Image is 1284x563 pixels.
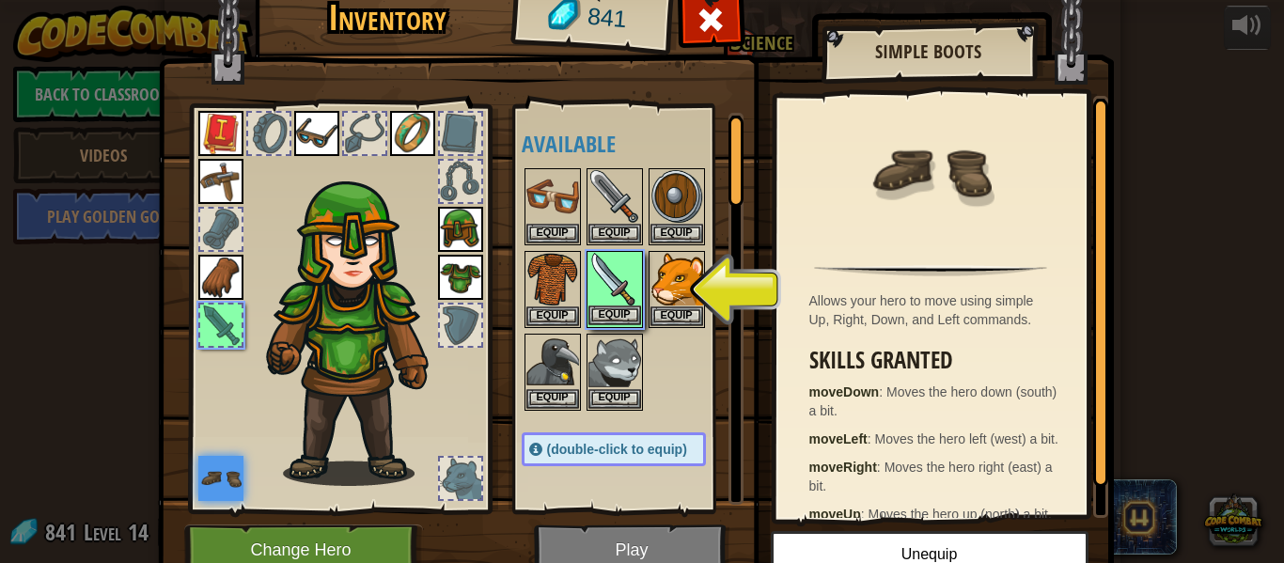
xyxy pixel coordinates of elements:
[861,507,869,522] span: :
[877,460,885,475] span: :
[814,265,1046,276] img: hr.png
[840,41,1017,62] h2: Simple Boots
[526,389,579,409] button: Equip
[879,384,886,399] span: :
[526,336,579,388] img: portrait.png
[809,460,1053,493] span: Moves the hero right (east) a bit.
[809,291,1062,329] div: Allows your hero to move using simple Up, Right, Down, and Left commands.
[809,384,880,399] strong: moveDown
[526,253,579,305] img: portrait.png
[650,253,703,305] img: portrait.png
[198,456,243,501] img: portrait.png
[869,507,1052,522] span: Moves the hero up (north) a bit.
[869,110,992,232] img: portrait.png
[650,306,703,326] button: Equip
[868,431,875,446] span: :
[875,431,1058,446] span: Moves the hero left (west) a bit.
[588,389,641,409] button: Equip
[390,111,435,156] img: portrait.png
[526,224,579,243] button: Equip
[650,224,703,243] button: Equip
[526,170,579,223] img: portrait.png
[588,170,641,223] img: portrait.png
[650,170,703,223] img: portrait.png
[438,207,483,252] img: portrait.png
[198,111,243,156] img: portrait.png
[809,348,1062,373] h3: Skills Granted
[259,140,462,486] img: female.png
[588,224,641,243] button: Equip
[198,159,243,204] img: portrait.png
[809,507,861,522] strong: moveUp
[809,431,868,446] strong: moveLeft
[294,111,339,156] img: portrait.png
[588,305,641,325] button: Equip
[526,306,579,326] button: Equip
[588,336,641,388] img: portrait.png
[438,255,483,300] img: portrait.png
[547,442,687,457] span: (double-click to equip)
[809,460,877,475] strong: moveRight
[198,255,243,300] img: portrait.png
[522,132,744,156] h4: Available
[809,384,1057,418] span: Moves the hero down (south) a bit.
[588,253,641,305] img: portrait.png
